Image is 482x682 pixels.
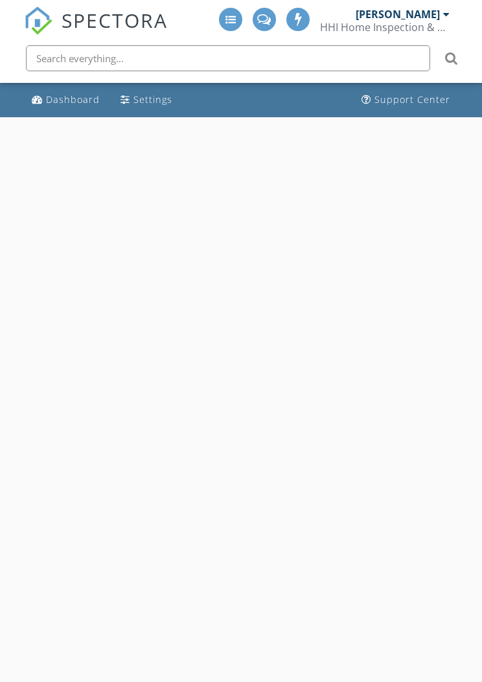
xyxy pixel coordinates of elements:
[374,93,450,106] div: Support Center
[356,88,455,112] a: Support Center
[24,6,52,35] img: The Best Home Inspection Software - Spectora
[133,93,172,106] div: Settings
[46,93,100,106] div: Dashboard
[62,6,168,34] span: SPECTORA
[24,17,168,45] a: SPECTORA
[27,88,105,112] a: Dashboard
[320,21,450,34] div: HHI Home Inspection & Pest Control
[115,88,178,112] a: Settings
[356,8,440,21] div: [PERSON_NAME]
[26,45,430,71] input: Search everything...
